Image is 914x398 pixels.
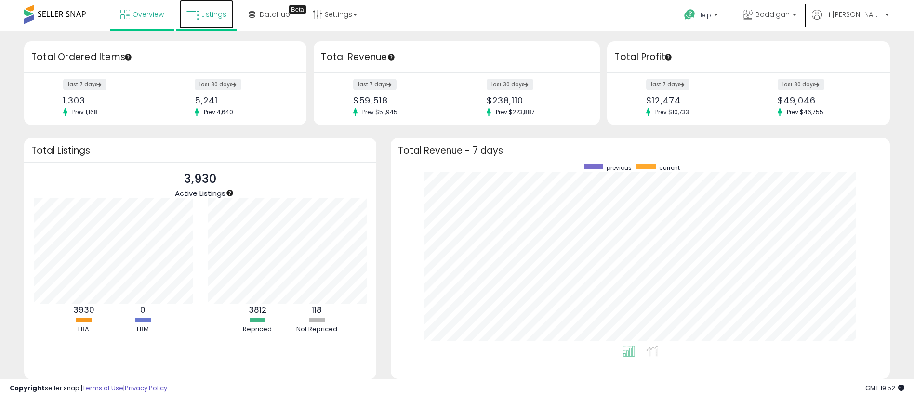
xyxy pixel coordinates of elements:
[195,95,290,105] div: 5,241
[225,189,234,197] div: Tooltip anchor
[10,384,45,393] strong: Copyright
[132,10,164,19] span: Overview
[778,95,873,105] div: $49,046
[175,170,225,188] p: 3,930
[487,79,533,90] label: last 30 days
[31,147,369,154] h3: Total Listings
[755,10,790,19] span: Boddigan
[664,53,673,62] div: Tooltip anchor
[353,79,397,90] label: last 7 days
[288,325,345,334] div: Not Repriced
[260,10,290,19] span: DataHub
[228,325,286,334] div: Repriced
[124,53,132,62] div: Tooltip anchor
[289,5,306,14] div: Tooltip anchor
[353,95,450,105] div: $59,518
[312,304,322,316] b: 118
[398,147,883,154] h3: Total Revenue - 7 days
[782,108,828,116] span: Prev: $46,755
[175,188,225,198] span: Active Listings
[676,1,728,31] a: Help
[55,325,113,334] div: FBA
[63,95,159,105] div: 1,303
[865,384,904,393] span: 2025-09-16 19:52 GMT
[812,10,889,31] a: Hi [PERSON_NAME]
[824,10,882,19] span: Hi [PERSON_NAME]
[778,79,824,90] label: last 30 days
[199,108,238,116] span: Prev: 4,640
[650,108,694,116] span: Prev: $10,733
[140,304,146,316] b: 0
[67,108,103,116] span: Prev: 1,168
[63,79,106,90] label: last 7 days
[125,384,167,393] a: Privacy Policy
[31,51,299,64] h3: Total Ordered Items
[73,304,94,316] b: 3930
[646,95,742,105] div: $12,474
[321,51,593,64] h3: Total Revenue
[491,108,540,116] span: Prev: $223,887
[114,325,172,334] div: FBM
[358,108,402,116] span: Prev: $51,945
[82,384,123,393] a: Terms of Use
[698,11,711,19] span: Help
[646,79,689,90] label: last 7 days
[387,53,396,62] div: Tooltip anchor
[249,304,266,316] b: 3812
[607,164,632,172] span: previous
[195,79,241,90] label: last 30 days
[684,9,696,21] i: Get Help
[10,384,167,393] div: seller snap | |
[201,10,226,19] span: Listings
[614,51,882,64] h3: Total Profit
[487,95,583,105] div: $238,110
[659,164,680,172] span: current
